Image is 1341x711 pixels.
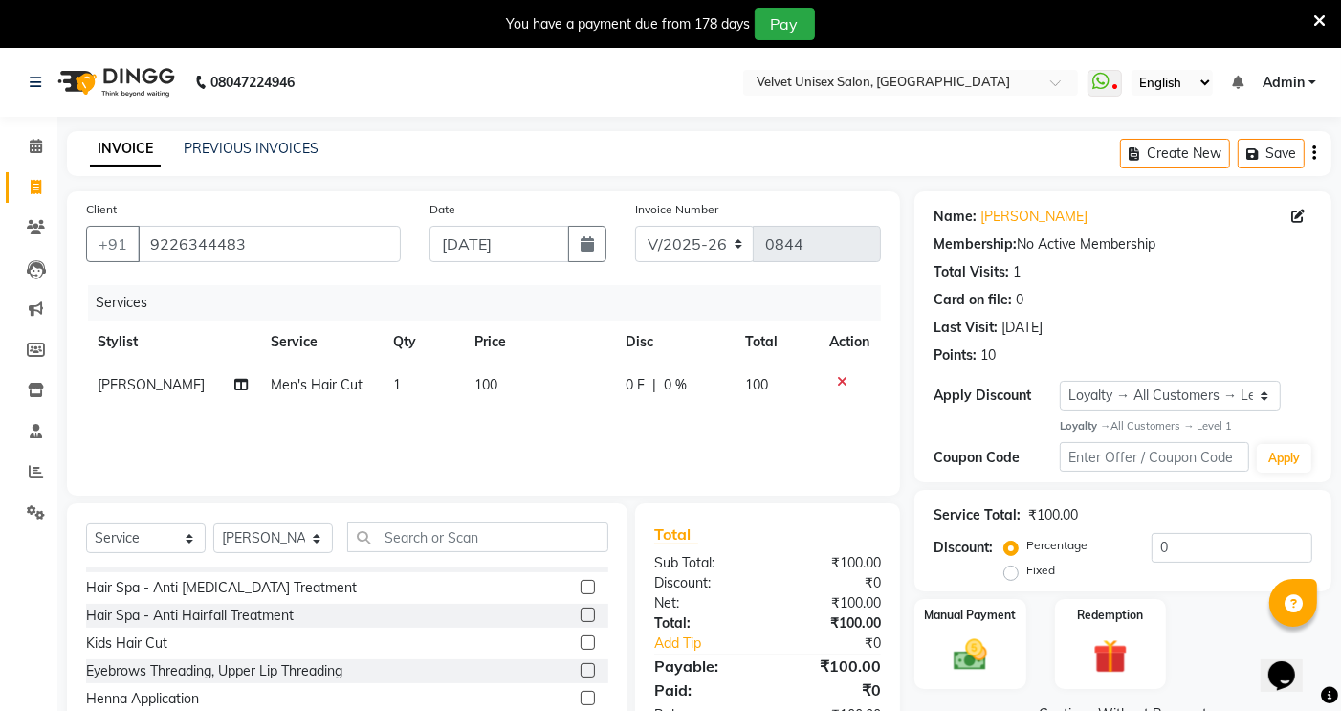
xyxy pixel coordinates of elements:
th: Price [463,321,614,364]
label: Percentage [1026,537,1088,554]
button: Apply [1257,444,1311,473]
span: Admin [1263,73,1305,93]
th: Action [818,321,881,364]
div: Name: [934,207,977,227]
label: Fixed [1026,562,1055,579]
button: Create New [1120,139,1230,168]
div: Discount: [640,573,768,593]
div: 10 [980,345,996,366]
div: Total: [640,613,768,633]
div: Eyebrows Threading, Upper Lip Threading [86,661,342,681]
div: Kids Hair Cut [86,633,167,654]
button: Pay [755,8,815,40]
span: 100 [474,376,497,393]
div: No Active Membership [934,234,1312,255]
label: Manual Payment [925,607,1017,624]
span: 0 % [664,375,687,395]
div: Payable: [640,655,768,678]
div: ₹0 [768,678,896,701]
div: Net: [640,593,768,613]
span: Men's Hair Cut [271,376,363,393]
th: Disc [614,321,734,364]
div: Paid: [640,678,768,701]
div: Card on file: [934,290,1012,310]
div: Points: [934,345,977,366]
a: [PERSON_NAME] [980,207,1088,227]
span: | [652,375,656,395]
th: Total [734,321,818,364]
button: Save [1238,139,1305,168]
a: Add Tip [640,633,789,654]
input: Enter Offer / Coupon Code [1060,442,1249,472]
div: Discount: [934,538,993,558]
div: Sub Total: [640,553,768,573]
div: ₹100.00 [768,655,896,678]
div: 1 [1013,262,1021,282]
input: Search or Scan [347,522,608,552]
th: Stylist [86,321,259,364]
div: Membership: [934,234,1017,255]
input: Search by Name/Mobile/Email/Code [138,226,401,262]
button: +91 [86,226,140,262]
label: Date [429,201,455,218]
div: ₹0 [789,633,895,654]
iframe: chat widget [1261,634,1322,692]
div: 0 [1016,290,1023,310]
div: ₹100.00 [768,553,896,573]
div: ₹100.00 [768,613,896,633]
div: ₹100.00 [768,593,896,613]
span: 100 [745,376,768,393]
img: _gift.svg [1083,635,1137,678]
div: [DATE] [1001,318,1043,338]
label: Invoice Number [635,201,718,218]
img: logo [49,56,180,109]
div: Apply Discount [934,386,1060,406]
th: Service [259,321,382,364]
div: Service Total: [934,505,1021,525]
span: [PERSON_NAME] [98,376,205,393]
th: Qty [382,321,463,364]
b: 08047224946 [210,56,295,109]
label: Redemption [1077,607,1143,624]
div: Last Visit: [934,318,998,338]
label: Client [86,201,117,218]
div: All Customers → Level 1 [1060,418,1312,434]
div: Total Visits: [934,262,1009,282]
div: Hair Spa - Anti [MEDICAL_DATA] Treatment [86,578,357,598]
div: Services [88,285,895,321]
div: Coupon Code [934,448,1060,468]
img: _cash.svg [943,635,998,675]
a: INVOICE [90,132,161,167]
div: Hair Spa - Anti Hairfall Treatment [86,606,294,626]
a: PREVIOUS INVOICES [184,140,319,157]
span: 1 [393,376,401,393]
span: Total [654,524,698,544]
strong: Loyalty → [1060,419,1110,433]
div: ₹100.00 [1028,505,1078,525]
div: ₹0 [768,573,896,593]
span: 0 F [626,375,645,395]
div: Henna Application [86,689,199,709]
div: You have a payment due from 178 days [507,14,751,34]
